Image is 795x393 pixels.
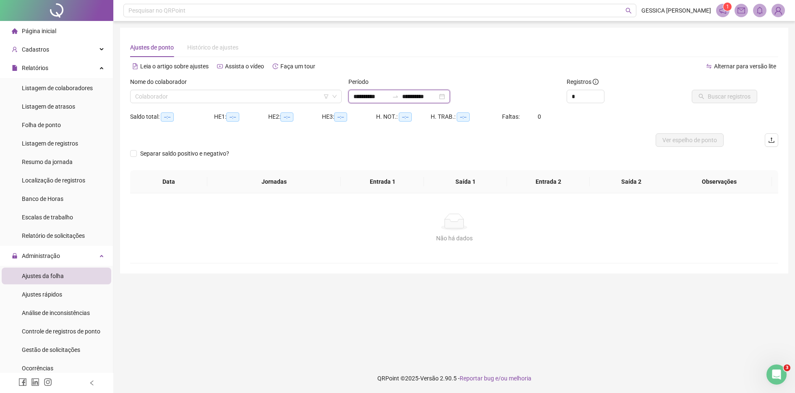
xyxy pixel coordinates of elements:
span: Escalas de trabalho [22,214,73,221]
span: Listagem de atrasos [22,103,75,110]
th: Entrada 2 [507,170,590,193]
span: instagram [44,378,52,386]
div: HE 2: [268,112,322,122]
span: Separar saldo positivo e negativo? [137,149,233,158]
sup: 1 [723,3,732,11]
span: --:-- [399,112,412,122]
span: upload [768,137,775,143]
div: HE 3: [322,112,376,122]
span: Histórico de ajustes [187,44,238,51]
th: Jornadas [207,170,341,193]
span: info-circle [593,79,599,85]
span: 0 [538,113,541,120]
span: Alternar para versão lite [714,63,776,70]
span: Relatório de solicitações [22,232,85,239]
span: Relatórios [22,65,48,71]
span: Folha de ponto [22,122,61,128]
span: Assista o vídeo [225,63,264,70]
span: Análise de inconsistências [22,310,90,316]
span: GESSICA [PERSON_NAME] [641,6,711,15]
span: Ajustes da folha [22,273,64,279]
th: Data [130,170,207,193]
span: search [625,8,632,14]
th: Saída 2 [590,170,673,193]
footer: QRPoint © 2025 - 2.90.5 - [113,364,795,393]
span: Versão [420,375,439,382]
span: Ajustes rápidos [22,291,62,298]
span: down [332,94,337,99]
span: --:-- [334,112,347,122]
span: Faça um tour [280,63,315,70]
div: HE 1: [214,112,268,122]
span: Listagem de registros [22,140,78,147]
span: Faltas: [502,113,521,120]
span: Ocorrências [22,365,53,372]
img: 72101 [772,4,785,17]
span: --:-- [226,112,239,122]
span: file [12,65,18,71]
span: Localização de registros [22,177,85,184]
th: Saída 1 [424,170,507,193]
span: to [392,93,399,100]
span: Resumo da jornada [22,159,73,165]
span: left [89,380,95,386]
span: Página inicial [22,28,56,34]
span: notification [719,7,727,14]
span: swap [706,63,712,69]
div: H. NOT.: [376,112,431,122]
span: filter [324,94,329,99]
span: Listagem de colaboradores [22,85,93,91]
span: Leia o artigo sobre ajustes [140,63,209,70]
span: Administração [22,252,60,259]
iframe: Intercom live chat [766,364,787,385]
th: Observações [667,170,772,193]
div: H. TRAB.: [431,112,502,122]
span: Controle de registros de ponto [22,328,100,335]
span: Gestão de solicitações [22,346,80,353]
span: 1 [726,4,729,10]
span: --:-- [280,112,293,122]
span: file-text [132,63,138,69]
label: Nome do colaborador [130,77,192,86]
span: swap-right [392,93,399,100]
span: lock [12,253,18,259]
label: Período [348,77,374,86]
span: Registros [567,77,599,86]
span: Banco de Horas [22,195,63,202]
span: 3 [784,364,790,371]
span: bell [756,7,764,14]
span: user-add [12,47,18,52]
span: Reportar bug e/ou melhoria [460,375,531,382]
span: youtube [217,63,223,69]
th: Entrada 1 [341,170,424,193]
button: Ver espelho de ponto [656,133,724,147]
span: linkedin [31,378,39,386]
span: facebook [18,378,27,386]
span: home [12,28,18,34]
span: --:-- [457,112,470,122]
span: --:-- [161,112,174,122]
span: Cadastros [22,46,49,53]
div: Não há dados [140,234,768,243]
span: mail [737,7,745,14]
span: Ajustes de ponto [130,44,174,51]
span: Observações [673,177,765,186]
button: Buscar registros [692,90,757,103]
span: history [272,63,278,69]
div: Saldo total: [130,112,214,122]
